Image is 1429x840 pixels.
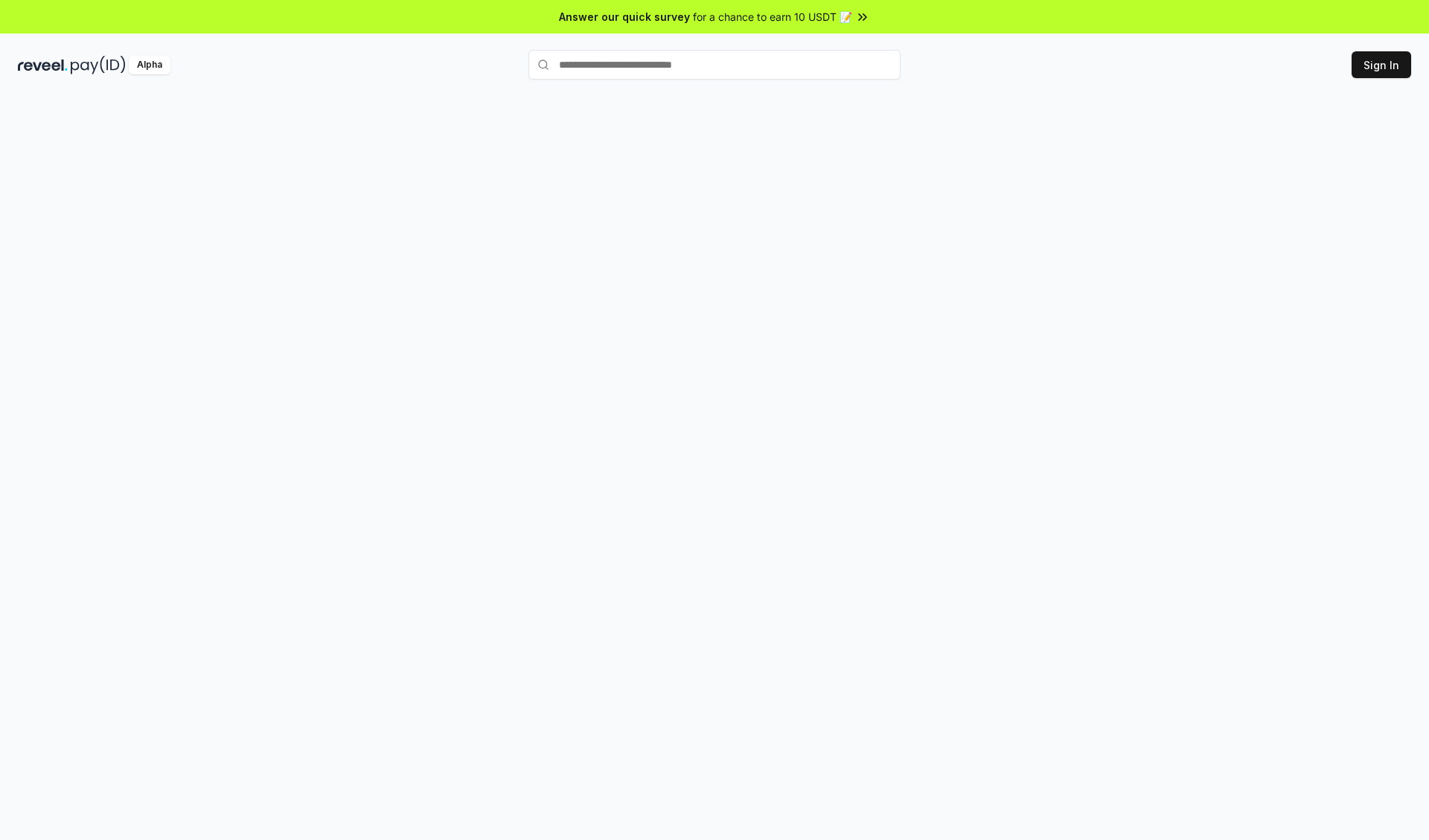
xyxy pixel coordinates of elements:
img: pay_id [71,56,126,74]
div: Alpha [129,56,170,74]
img: reveel_dark [18,56,68,74]
span: Answer our quick survey [559,9,690,25]
button: Sign In [1352,51,1411,78]
span: for a chance to earn 10 USDT 📝 [693,9,852,25]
